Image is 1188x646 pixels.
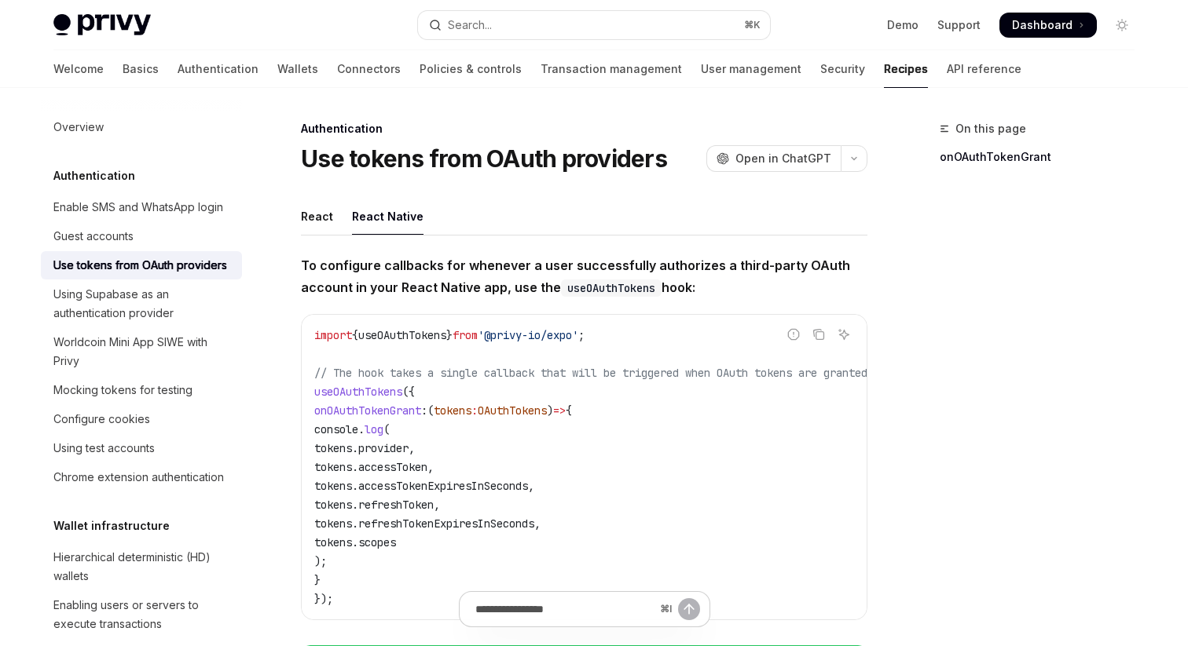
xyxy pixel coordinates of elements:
[53,198,223,217] div: Enable SMS and WhatsApp login
[358,460,427,474] span: accessToken
[365,422,383,436] span: log
[41,193,242,221] a: Enable SMS and WhatsApp login
[178,50,258,88] a: Authentication
[955,119,1026,138] span: On this page
[314,460,352,474] span: tokens
[53,381,192,400] div: Mocking tokens for testing
[358,498,434,512] span: refreshToken
[561,279,662,297] code: useOAuthTokens
[301,257,850,295] strong: To configure callbacks for whenever a user successfully authorizes a third-party OAuth account in...
[314,535,352,549] span: tokens
[820,50,865,88] a: Security
[41,222,242,250] a: Guest accounts
[352,516,358,531] span: .
[41,463,242,491] a: Chrome extension authentication
[783,324,804,345] button: Report incorrect code
[547,403,553,418] span: )
[1012,17,1072,33] span: Dashboard
[352,198,423,235] div: React Native
[478,328,578,342] span: '@privy-io/expo'
[448,16,492,35] div: Search...
[701,50,801,88] a: User management
[471,403,478,418] span: :
[314,516,352,531] span: tokens
[53,410,150,429] div: Configure cookies
[358,479,528,493] span: accessTokenExpiresInSeconds
[314,498,352,512] span: tokens
[541,50,682,88] a: Transaction management
[358,535,396,549] span: scopes
[53,14,151,36] img: light logo
[427,403,434,418] span: (
[421,403,427,418] span: :
[352,535,358,549] span: .
[352,498,358,512] span: .
[123,50,159,88] a: Basics
[358,422,365,436] span: .
[53,333,233,370] div: Worldcoin Mini App SIWE with Privy
[478,403,547,418] span: OAuthTokens
[446,328,453,342] span: }
[41,405,242,433] a: Configure cookies
[352,328,358,342] span: {
[358,328,446,342] span: useOAuthTokens
[314,441,352,455] span: tokens
[41,113,242,141] a: Overview
[53,596,233,633] div: Enabling users or servers to execute transactions
[53,548,233,586] div: Hierarchical deterministic (HD) wallets
[53,439,155,458] div: Using test accounts
[53,516,170,535] h5: Wallet infrastructure
[735,151,831,166] span: Open in ChatGPT
[41,376,242,404] a: Mocking tokens for testing
[887,17,918,33] a: Demo
[528,479,534,493] span: ,
[314,403,421,418] span: onOAuthTokenGrant
[314,479,352,493] span: tokens
[940,144,1147,170] a: onOAuthTokenGrant
[337,50,401,88] a: Connectors
[1109,13,1135,38] button: Toggle dark mode
[41,328,242,375] a: Worldcoin Mini App SIWE with Privy
[678,598,700,620] button: Send message
[53,468,224,487] div: Chrome extension authentication
[314,328,352,342] span: import
[427,460,434,474] span: ,
[937,17,981,33] a: Support
[434,498,440,512] span: ,
[314,385,402,399] span: useOAuthTokens
[314,554,327,568] span: );
[277,50,318,88] a: Wallets
[420,50,522,88] a: Policies & controls
[53,50,104,88] a: Welcome
[409,441,415,455] span: ,
[418,11,770,39] button: Open search
[352,479,358,493] span: .
[744,19,761,31] span: ⌘ K
[434,403,471,418] span: tokens
[41,280,242,327] a: Using Supabase as an authentication provider
[53,285,233,323] div: Using Supabase as an authentication provider
[553,403,566,418] span: =>
[352,441,358,455] span: .
[301,198,333,235] div: React
[352,460,358,474] span: .
[566,403,572,418] span: {
[53,256,227,275] div: Use tokens from OAuth providers
[808,324,829,345] button: Copy the contents from the code block
[884,50,928,88] a: Recipes
[947,50,1021,88] a: API reference
[53,227,134,246] div: Guest accounts
[383,422,390,436] span: (
[41,251,242,279] a: Use tokens from OAuth providers
[358,516,534,531] span: refreshTokenExpiresInSeconds
[41,591,242,638] a: Enabling users or servers to execute transactions
[475,592,654,626] input: Ask a question...
[358,441,409,455] span: provider
[834,324,854,345] button: Ask AI
[41,434,242,462] a: Using test accounts
[314,366,867,380] span: // The hook takes a single callback that will be triggered when OAuth tokens are granted
[301,121,867,137] div: Authentication
[301,144,667,173] h1: Use tokens from OAuth providers
[53,166,135,185] h5: Authentication
[314,422,358,436] span: console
